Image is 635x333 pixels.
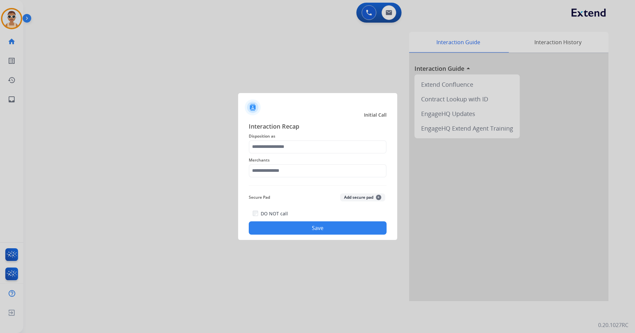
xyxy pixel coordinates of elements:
button: Save [249,221,387,235]
label: DO NOT call [261,210,288,217]
span: + [376,195,381,200]
span: Initial Call [364,112,387,118]
span: Interaction Recap [249,122,387,132]
button: Add secure pad+ [340,193,385,201]
span: Merchants [249,156,387,164]
span: Secure Pad [249,193,270,201]
p: 0.20.1027RC [598,321,628,329]
span: Disposition as [249,132,387,140]
img: contact-recap-line.svg [249,185,387,186]
img: contactIcon [245,99,261,115]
